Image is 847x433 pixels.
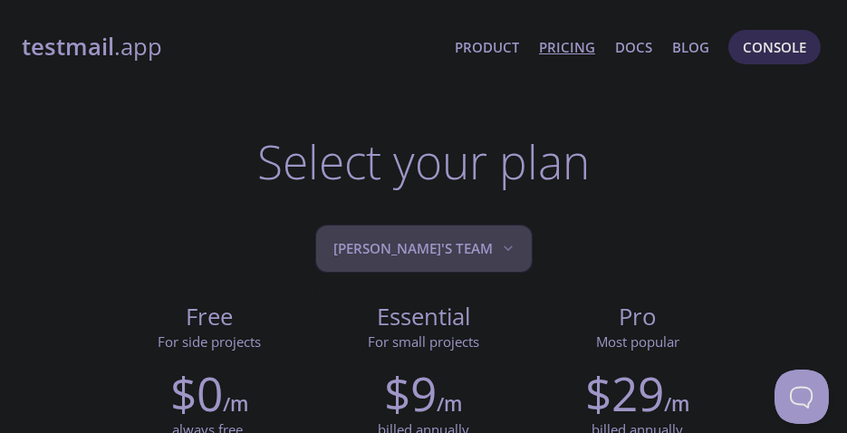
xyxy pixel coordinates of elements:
[158,332,261,351] span: For side projects
[22,32,440,63] a: testmail.app
[257,134,590,188] h1: Select your plan
[545,302,731,332] span: Pro
[539,35,595,59] a: Pricing
[384,366,437,420] h2: $9
[596,332,679,351] span: Most popular
[437,389,462,419] h6: /m
[223,389,248,419] h6: /m
[315,225,533,273] button: Nikil's team
[728,30,821,64] button: Console
[672,35,709,59] a: Blog
[334,236,517,261] span: [PERSON_NAME]'s team
[117,302,303,332] span: Free
[615,35,652,59] a: Docs
[368,332,479,351] span: For small projects
[331,302,516,332] span: Essential
[22,31,114,63] strong: testmail
[170,366,223,420] h2: $0
[455,35,519,59] a: Product
[775,370,829,424] iframe: Help Scout Beacon - Open
[585,366,664,420] h2: $29
[743,35,806,59] span: Console
[664,389,689,419] h6: /m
